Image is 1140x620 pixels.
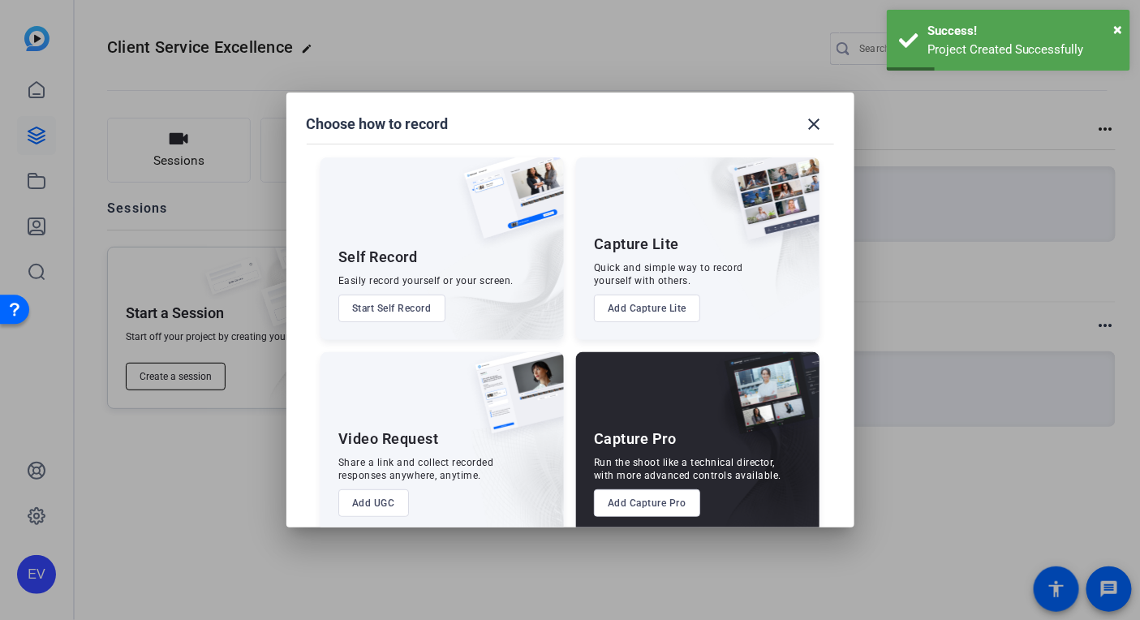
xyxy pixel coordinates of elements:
[712,352,820,451] img: capture-pro.png
[594,261,743,287] div: Quick and simple way to record yourself with others.
[338,456,494,482] div: Share a link and collect recorded responses anywhere, anytime.
[719,157,820,256] img: capture-lite.png
[927,22,1118,41] div: Success!
[338,274,514,287] div: Easily record yourself or your screen.
[1114,17,1123,41] button: Close
[1114,19,1123,39] span: ×
[338,295,445,322] button: Start Self Record
[594,295,700,322] button: Add Capture Lite
[594,456,781,482] div: Run the shoot like a technical director, with more advanced controls available.
[927,41,1118,59] div: Project Created Successfully
[423,192,564,340] img: embarkstudio-self-record.png
[594,429,677,449] div: Capture Pro
[338,489,409,517] button: Add UGC
[338,429,439,449] div: Video Request
[463,352,564,450] img: ugc-content.png
[594,235,679,254] div: Capture Lite
[470,403,564,535] img: embarkstudio-ugc-content.png
[307,114,449,134] h1: Choose how to record
[452,157,564,255] img: self-record.png
[699,372,820,535] img: embarkstudio-capture-pro.png
[674,157,820,320] img: embarkstudio-capture-lite.png
[594,489,700,517] button: Add Capture Pro
[805,114,824,134] mat-icon: close
[338,248,418,267] div: Self Record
